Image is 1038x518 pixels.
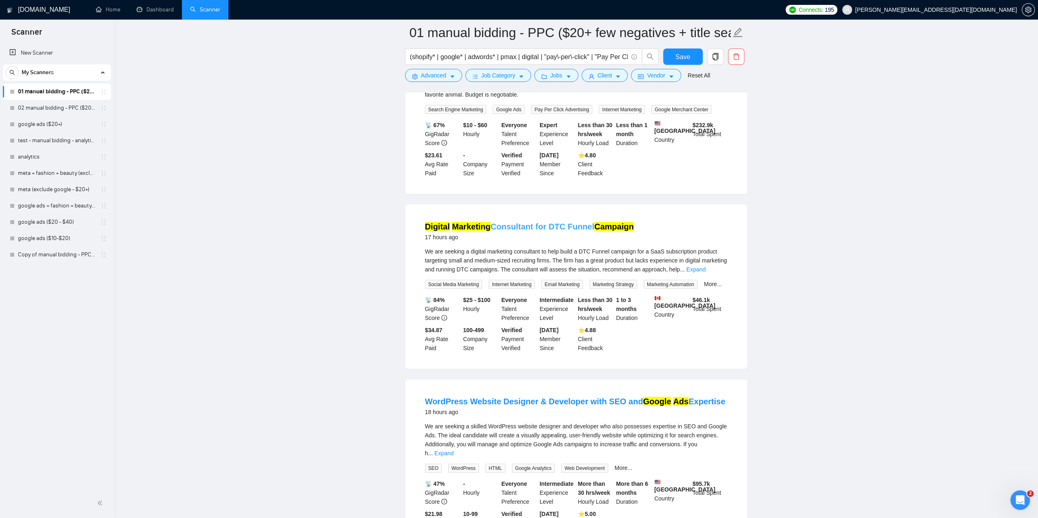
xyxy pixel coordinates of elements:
span: user [844,7,850,13]
b: Less than 30 hrs/week [578,122,613,137]
img: logo [7,4,13,17]
b: 📡 84% [425,297,445,303]
span: WordPress [448,464,479,473]
div: Payment Verified [500,151,538,178]
b: $34.87 [425,327,443,333]
span: setting [412,73,418,79]
b: $21.98 [425,511,443,517]
span: Google Analytics [512,464,555,473]
b: [DATE] [540,511,558,517]
span: holder [100,88,107,95]
a: setting [1022,7,1035,13]
span: Advanced [421,71,446,80]
b: Verified [501,511,522,517]
a: searchScanner [190,6,220,13]
b: - [463,152,465,159]
button: search [6,66,19,79]
div: Experience Level [538,121,576,148]
div: Talent Preference [500,479,538,506]
span: holder [100,251,107,258]
b: $10 - $60 [463,122,487,128]
span: delete [728,53,744,60]
a: Expand [434,450,454,456]
div: Total Spent [691,479,729,506]
span: Marketing Strategy [589,280,637,289]
b: [GEOGRAPHIC_DATA] [654,479,715,493]
b: ⭐️ 4.80 [578,152,596,159]
a: meta + fashion + beauty (exclude google - $20+) [18,165,95,181]
span: caret-down [668,73,674,79]
div: Member Since [538,151,576,178]
a: google ads ($20 - $40) [18,214,95,230]
b: Expert [540,122,558,128]
button: folderJobscaret-down [534,69,578,82]
span: folder [541,73,547,79]
div: Hourly [461,295,500,322]
b: $25 - $100 [463,297,490,303]
b: 📡 47% [425,481,445,487]
a: More... [615,465,633,471]
span: Google Merchant Center [651,105,711,114]
b: More than 30 hrs/week [578,481,610,496]
div: GigRadar Score [423,479,462,506]
a: More... [704,281,722,287]
a: WordPress Website Designer & Developer with SEO andGoogle AdsExpertise [425,397,726,406]
a: New Scanner [9,45,104,61]
span: idcard [638,73,644,79]
div: GigRadar Score [423,295,462,322]
iframe: Intercom live chat [1010,490,1030,510]
a: analytics [18,149,95,165]
span: We are seeking a skilled WordPress website designer and developer who also possesses expertise in... [425,423,727,456]
div: Country [653,295,691,322]
div: Avg Rate Paid [423,326,462,353]
span: Jobs [550,71,562,80]
b: 100-499 [463,327,484,333]
div: We are seeking a skilled WordPress website designer and developer who also possesses expertise in... [425,422,728,458]
button: setting [1022,3,1035,16]
div: Hourly [461,479,500,506]
span: caret-down [449,73,455,79]
div: Country [653,121,691,148]
span: info-circle [441,315,447,321]
b: Verified [501,327,522,333]
div: Hourly Load [576,295,615,322]
span: Pay Per Click Advertising [531,105,592,114]
span: holder [100,219,107,225]
b: 📡 67% [425,122,445,128]
b: [DATE] [540,152,558,159]
b: Less than 30 hrs/week [578,297,613,312]
b: $ 46.1k [693,297,710,303]
b: - [463,481,465,487]
div: Company Size [461,151,500,178]
button: Save [663,48,703,65]
b: 1 to 3 months [616,297,637,312]
span: Save [675,52,690,62]
div: Member Since [538,326,576,353]
span: Web Development [561,464,608,473]
span: Connects: [799,5,823,14]
div: Client Feedback [576,151,615,178]
span: Marketing Automation [644,280,697,289]
mark: Campaign [594,222,634,231]
div: Hourly [461,121,500,148]
span: HTML [485,464,505,473]
div: Hourly Load [576,121,615,148]
b: Everyone [501,481,527,487]
a: google ads + fashion + beauty ($1+) [18,198,95,214]
span: holder [100,154,107,160]
span: holder [100,121,107,128]
span: double-left [97,499,105,507]
span: caret-down [615,73,621,79]
button: search [642,48,658,65]
img: 🇨🇦 [655,295,660,301]
span: user [589,73,594,79]
span: bars [472,73,478,79]
span: SEO [425,464,442,473]
span: holder [100,235,107,242]
span: info-circle [441,499,447,505]
a: test - manual bidding - analytics (no negatives) [18,132,95,149]
a: homeHome [96,6,120,13]
button: idcardVendorcaret-down [631,69,681,82]
div: Duration [614,295,653,322]
span: Social Media Marketing [425,280,482,289]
